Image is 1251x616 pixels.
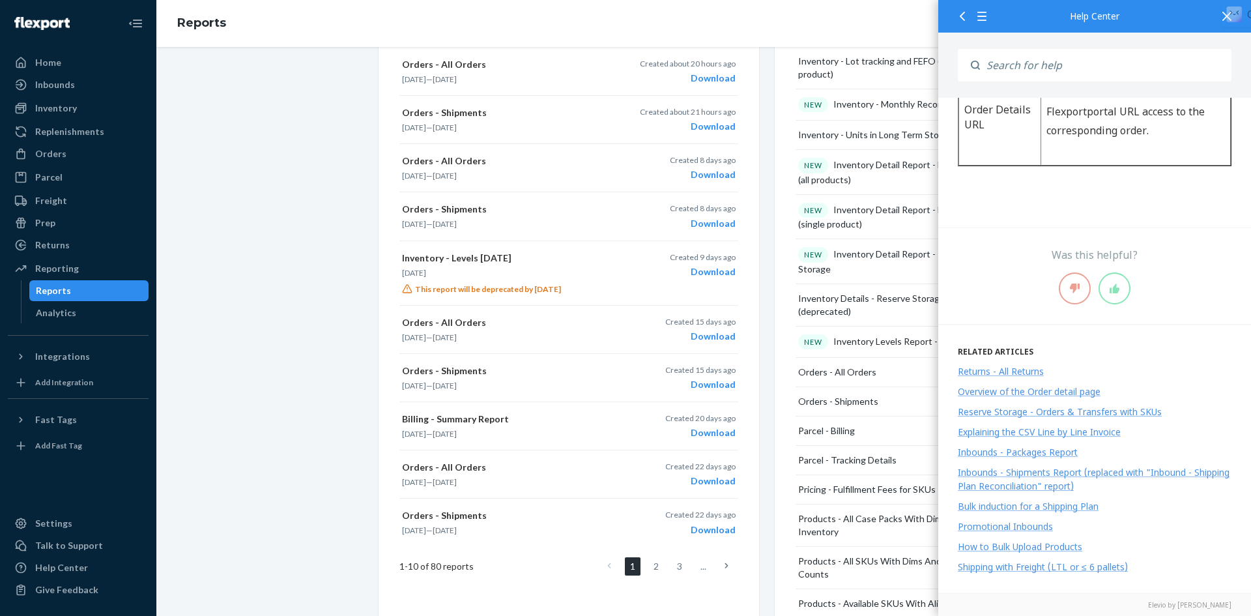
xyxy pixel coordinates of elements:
button: Orders - Shipments[DATE]—[DATE]Created 22 days agoDownload [399,499,738,546]
button: Billing - Summary Report[DATE]—[DATE]Created 20 days agoDownload [399,402,738,450]
div: Inventory - Lot tracking and FEFO (single product) [798,55,992,81]
td: Marketplace [21,468,103,593]
div: Add Fast Tag [35,440,82,451]
div: Home [35,56,61,69]
time: [DATE] [402,123,426,132]
div: 532 Orders - Shipments Report [20,26,293,48]
a: Parcel [8,167,149,188]
h2: Description [20,65,293,88]
div: Inventory - Units in Long Term Storage [798,128,957,141]
a: Reports [29,280,149,301]
p: Orders - Shipments [402,364,622,377]
button: Orders - All Orders[DATE]—[DATE]Created 15 days agoDownload [399,306,738,354]
td: Delivery Time [21,400,103,468]
p: Created 15 days ago [665,316,736,327]
div: Inventory - Monthly Reconciliation [798,97,974,113]
a: Add Integration [8,372,149,393]
a: Elevio by [PERSON_NAME] [958,600,1231,609]
p: NEW [804,250,822,260]
a: Inbounds [8,74,149,95]
button: NEWInventory Detail Report - LOT & FEFO (single product) [796,195,1008,240]
div: Orders [35,147,66,160]
p: Created 15 days ago [665,364,736,375]
time: [DATE] [433,429,457,439]
p: NEW [804,160,822,171]
time: [DATE] [402,219,426,229]
div: Inventory Levels Report - RS & DTC [798,334,979,350]
p: NEW [804,100,822,110]
div: Inbounds [35,78,75,91]
button: Products - All SKUs With Dims And Alias Counts [796,547,1008,589]
button: Inventory Details - Reserve Storage (deprecated) [796,284,1008,327]
button: NEWInventory - Monthly Reconciliation [796,89,1008,121]
p: Timestamp in UTC of when the shipment was created. [108,288,287,326]
div: Explaining the CSV Line by Line Invoice [958,426,1121,438]
p: Ship Date [26,356,97,375]
time: [DATE] [402,171,426,181]
li: ... [695,557,711,576]
time: [DATE] [433,123,457,132]
p: Orders - All Orders [402,461,622,474]
time: [DATE] [433,171,457,181]
div: Orders - Shipments [798,395,878,408]
div: Download [670,168,736,181]
a: Page 2 [648,557,664,576]
time: [DATE] [402,332,426,342]
button: NEWInventory Levels Report - RS & DTC [796,327,1008,359]
div: Help Center [958,12,1231,21]
p: Created 20 days ago [665,413,736,424]
time: [DATE] [433,381,457,390]
button: Parcel - Billing [796,417,1008,446]
div: Inventory Details - Reserve Storage (deprecated) [798,292,992,318]
div: Orders - All Orders [798,366,876,379]
div: Shipping with Freight (LTL or ≤ 6 pallets) [958,561,1128,573]
span: 1 - 10 of 80 reports [399,560,474,573]
input: Search [980,49,1231,81]
span: Flexport [166,551,207,565]
button: Products - All Case Packs With Dims And Inventory [796,505,1008,547]
button: Close Navigation [122,10,149,37]
a: Returns [8,235,149,256]
button: Pricing - Fulfillment Fees for SKUs [796,475,1008,505]
time: [DATE] [433,332,457,342]
p: Created 9 days ago [670,252,736,263]
div: Inventory [35,102,77,115]
div: Reserve Storage - Orders & Transfers with SKUs [958,405,1162,418]
button: Integrations [8,346,149,367]
a: Reports [177,16,226,30]
a: Inventory [8,98,149,119]
p: Created 8 days ago [670,203,736,214]
p: NEW [804,337,822,347]
div: Download [665,475,736,488]
div: Inbounds - Packages Report [958,446,1078,458]
div: Reports [36,284,71,297]
a: Analytics [29,302,149,323]
p: — [402,428,622,439]
p: Orders - Shipments [402,203,622,216]
p: Orders - All Orders [402,154,622,168]
button: Orders - Shipments[DATE]—[DATE]Created about 21 hours agoDownload [399,96,738,144]
button: NEWInventory Detail Report - Reserve Storage [796,239,1008,284]
div: Pricing - Fulfillment Fees for SKUs [798,483,936,496]
span: Related articles [958,346,1033,357]
div: Products - Available SKUs With Alias Counts [798,597,980,610]
a: Prep [8,213,149,233]
div: Download [640,120,736,133]
p: — [402,332,622,343]
p: Created 8 days ago [670,154,736,166]
div: Bulk induction for a Shipping Plan [958,500,1099,512]
div: Promotional Inbounds [958,520,1053,533]
div: Parcel [35,171,63,184]
a: Settings [8,513,149,534]
div: Download [665,330,736,343]
strong: Column [26,241,66,255]
div: Help Center [35,561,88,574]
button: Inventory - Lot tracking and FEFO (single product) [796,47,1008,89]
div: Prep [35,216,55,229]
div: Replenishments [35,125,104,138]
div: Returns - All Returns [958,365,1044,377]
a: Replenishments [8,121,149,142]
p: Created 22 days ago [665,461,736,472]
button: Fast Tags [8,409,149,430]
div: Parcel - Tracking Details [798,454,897,467]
